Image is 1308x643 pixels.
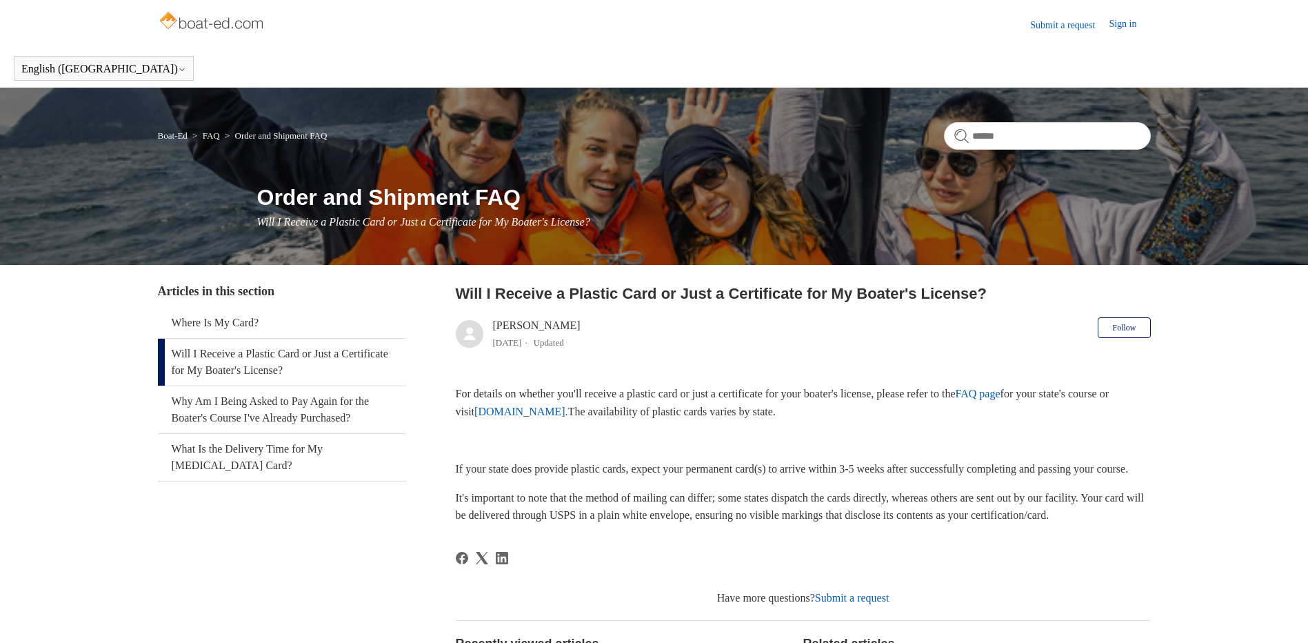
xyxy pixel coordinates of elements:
[1098,317,1150,338] button: Follow Article
[456,282,1151,305] h2: Will I Receive a Plastic Card or Just a Certificate for My Boater's License?
[190,130,222,141] li: FAQ
[158,284,274,298] span: Articles in this section
[476,552,488,564] svg: Share this page on X Corp
[956,388,1000,399] a: FAQ page
[493,317,581,350] div: [PERSON_NAME]
[456,552,468,564] a: Facebook
[158,8,268,36] img: Boat-Ed Help Center home page
[158,308,406,338] a: Where Is My Card?
[257,216,590,228] span: Will I Receive a Plastic Card or Just a Certificate for My Boater's License?
[456,385,1151,420] p: For details on whether you'll receive a plastic card or just a certificate for your boater's lice...
[496,552,508,564] svg: Share this page on LinkedIn
[222,130,327,141] li: Order and Shipment FAQ
[158,434,406,481] a: What Is the Delivery Time for My [MEDICAL_DATA] Card?
[456,460,1151,478] p: If your state does provide plastic cards, expect your permanent card(s) to arrive within 3-5 week...
[158,130,188,141] a: Boat-Ed
[493,337,522,348] time: 04/08/2025, 12:43
[1109,17,1150,33] a: Sign in
[456,489,1151,524] p: It's important to note that the method of mailing can differ; some states dispatch the cards dire...
[21,63,186,75] button: English ([GEOGRAPHIC_DATA])
[534,337,564,348] li: Updated
[474,406,568,417] a: [DOMAIN_NAME].
[815,592,889,604] a: Submit a request
[257,181,1151,214] h1: Order and Shipment FAQ
[235,130,328,141] a: Order and Shipment FAQ
[158,130,190,141] li: Boat-Ed
[496,552,508,564] a: LinkedIn
[203,130,220,141] a: FAQ
[476,552,488,564] a: X Corp
[1030,18,1109,32] a: Submit a request
[456,590,1151,606] div: Have more questions?
[456,552,468,564] svg: Share this page on Facebook
[944,122,1151,150] input: Search
[158,339,406,386] a: Will I Receive a Plastic Card or Just a Certificate for My Boater's License?
[158,386,406,433] a: Why Am I Being Asked to Pay Again for the Boater's Course I've Already Purchased?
